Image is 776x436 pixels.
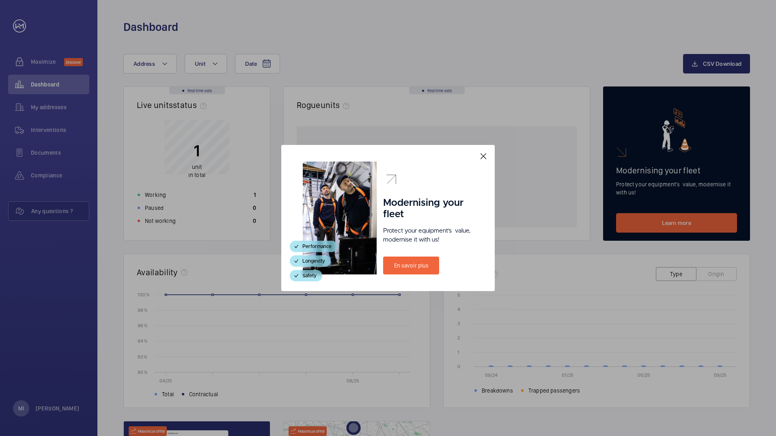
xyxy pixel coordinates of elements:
a: En savoir plus [383,257,439,274]
div: Longevity [290,255,331,267]
div: Performance [290,241,337,252]
h1: Modernising your fleet [383,197,473,220]
div: Safety [290,270,322,281]
p: Protect your equipment's value, modernise it with us! [383,227,473,244]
